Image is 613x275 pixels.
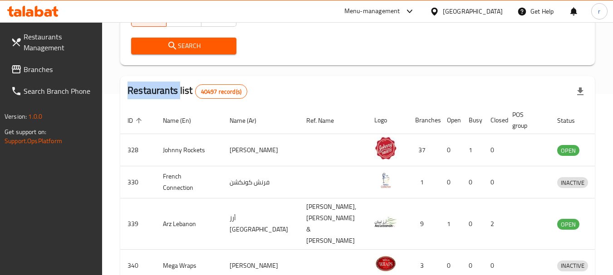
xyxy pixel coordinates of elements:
span: r [598,6,600,16]
td: 37 [408,134,440,166]
div: OPEN [557,219,579,230]
a: Restaurants Management [4,26,103,58]
img: Arz Lebanon [374,211,397,233]
span: Search Branch Phone [24,86,95,96]
span: Ref. Name [306,115,346,126]
span: OPEN [557,219,579,230]
img: Johnny Rockets [374,137,397,159]
div: Menu-management [344,6,400,17]
span: Yes [170,11,198,24]
button: Search [131,38,236,54]
span: No [205,11,233,24]
span: OPEN [557,145,579,156]
div: INACTIVE [557,177,588,188]
span: 40497 record(s) [196,87,247,96]
span: All [135,11,163,24]
td: 0 [483,166,505,198]
div: Export file [569,81,591,102]
span: INACTIVE [557,261,588,271]
td: 0 [461,198,483,250]
td: 0 [440,134,461,166]
span: Status [557,115,587,126]
img: Mega Wraps [374,252,397,275]
td: 0 [483,134,505,166]
span: Branches [24,64,95,75]
td: [PERSON_NAME] [222,134,299,166]
span: Name (En) [163,115,203,126]
a: Support.OpsPlatform [5,135,62,147]
td: 0 [440,166,461,198]
th: Logo [367,106,408,134]
td: 339 [120,198,156,250]
h2: Restaurants list [128,84,247,99]
td: Johnny Rockets [156,134,222,166]
div: INACTIVE [557,261,588,271]
td: [PERSON_NAME],[PERSON_NAME] & [PERSON_NAME] [299,198,367,250]
div: [GEOGRAPHIC_DATA] [443,6,503,16]
img: French Connection [374,169,397,192]
td: French Connection [156,166,222,198]
span: Search [138,40,229,52]
td: 1 [440,198,461,250]
div: OPEN [557,145,579,156]
span: Restaurants Management [24,31,95,53]
td: 9 [408,198,440,250]
td: 1 [461,134,483,166]
span: INACTIVE [557,178,588,188]
span: 1.0.0 [28,111,42,122]
td: 0 [461,166,483,198]
th: Busy [461,106,483,134]
span: ID [128,115,145,126]
a: Branches [4,58,103,80]
td: 328 [120,134,156,166]
th: Open [440,106,461,134]
td: أرز [GEOGRAPHIC_DATA] [222,198,299,250]
td: 2 [483,198,505,250]
th: Closed [483,106,505,134]
td: 1 [408,166,440,198]
td: 330 [120,166,156,198]
span: Version: [5,111,27,122]
span: Name (Ar) [230,115,268,126]
span: Get support on: [5,126,46,138]
span: POS group [512,109,539,131]
td: فرنش كونكشن [222,166,299,198]
th: Branches [408,106,440,134]
a: Search Branch Phone [4,80,103,102]
td: Arz Lebanon [156,198,222,250]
